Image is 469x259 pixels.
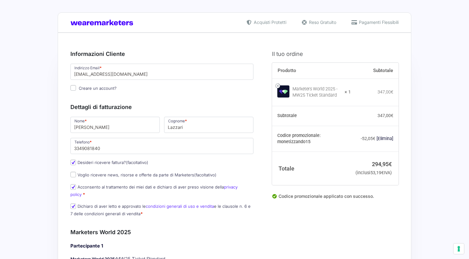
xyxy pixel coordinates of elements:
input: Cognome * [164,117,253,133]
input: Indirizzo Email * [70,64,253,80]
h4: Partecipante 1 [70,243,253,250]
input: Telefono * [70,138,253,154]
a: privacy policy [70,184,238,197]
span: € [381,170,384,175]
div: Marketers World 2025 - MW25 Ticket Standard [293,86,341,98]
label: Dichiaro di aver letto e approvato le e le clausole n. 6 e 7 delle condizioni generali di vendita [70,204,251,216]
input: Dichiaro di aver letto e approvato lecondizioni generali di uso e venditae le clausole n. 6 e 7 d... [70,203,76,209]
th: Prodotto [272,63,351,79]
input: Voglio ricevere news, risorse e offerte da parte di Marketers(facoltativo) [70,172,76,177]
strong: × 1 [345,89,351,95]
input: Acconsento al trattamento dei miei dati e dichiaro di aver preso visione dellaprivacy policy [70,184,76,190]
bdi: 347,00 [377,113,393,118]
a: condizioni generali di uso e vendita [146,204,214,209]
label: Acconsento al trattamento dei miei dati e dichiaro di aver preso visione della [70,184,238,197]
span: Acquisti Protetti [252,19,286,25]
th: Totale [272,152,351,185]
a: Rimuovi il codice promozionale monetizzando15 [377,136,393,141]
span: 52,05 [362,136,375,141]
bdi: 294,95 [372,161,392,167]
span: (facoltativo) [126,160,148,165]
span: 53,19 [370,170,384,175]
span: € [373,136,375,141]
button: Le tue preferenze relative al consenso per le tecnologie di tracciamento [453,243,464,254]
h3: Marketers World 2025 [70,228,253,236]
th: Subtotale [272,106,351,126]
input: Creare un account? [70,85,76,91]
span: € [391,89,393,94]
th: Codice promozionale: monetizzando15 [272,126,351,152]
h3: Dettagli di fatturazione [70,103,253,111]
div: Codice promozionale applicato con successo. [272,193,399,205]
img: Marketers World 2025 - MW25 Ticket Standard [277,85,289,98]
h3: Informazioni Cliente [70,50,253,58]
input: Nome * [70,117,160,133]
h3: Il tuo ordine [272,50,399,58]
label: Desideri ricevere fattura? [70,160,148,165]
span: Reso Gratuito [307,19,336,25]
small: (inclusi IVA) [355,170,392,175]
span: Creare un account? [79,86,117,91]
span: € [389,161,392,167]
span: € [391,113,393,118]
bdi: 347,00 [377,89,393,94]
span: (facoltativo) [194,172,217,177]
label: Voglio ricevere news, risorse e offerte da parte di Marketers [70,172,217,177]
th: Subtotale [351,63,399,79]
span: Pagamenti Flessibili [357,19,399,25]
input: Desideri ricevere fattura?(facoltativo) [70,160,76,165]
td: - [351,126,399,152]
